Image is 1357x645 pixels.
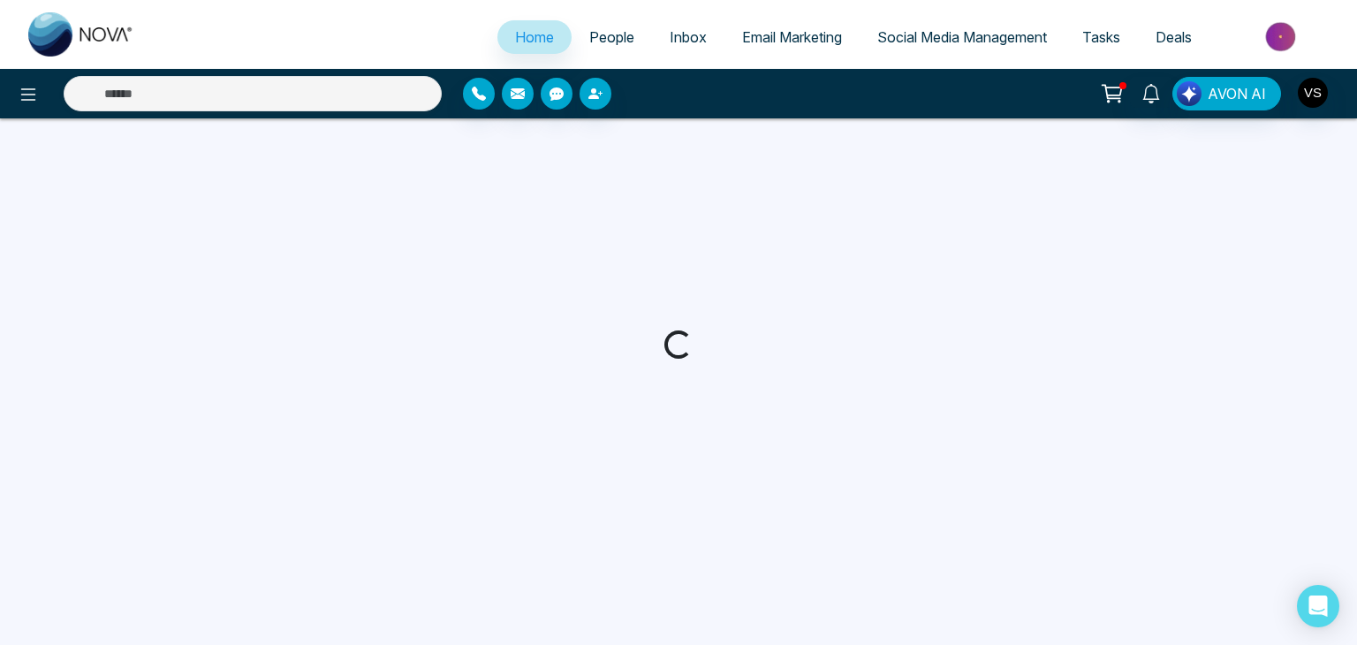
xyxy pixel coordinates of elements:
[1177,81,1202,106] img: Lead Flow
[670,28,707,46] span: Inbox
[1172,77,1281,110] button: AVON AI
[1208,83,1266,104] span: AVON AI
[742,28,842,46] span: Email Marketing
[1297,585,1339,627] div: Open Intercom Messenger
[1218,17,1346,57] img: Market-place.gif
[28,12,134,57] img: Nova CRM Logo
[515,28,554,46] span: Home
[877,28,1047,46] span: Social Media Management
[589,28,634,46] span: People
[860,20,1065,54] a: Social Media Management
[1082,28,1120,46] span: Tasks
[1156,28,1192,46] span: Deals
[652,20,724,54] a: Inbox
[1065,20,1138,54] a: Tasks
[497,20,572,54] a: Home
[1298,78,1328,108] img: User Avatar
[724,20,860,54] a: Email Marketing
[1138,20,1209,54] a: Deals
[572,20,652,54] a: People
